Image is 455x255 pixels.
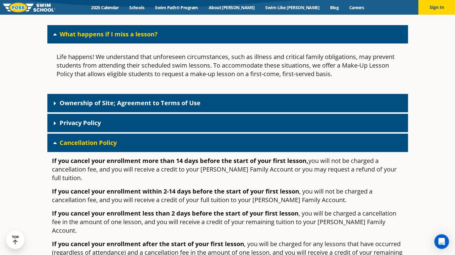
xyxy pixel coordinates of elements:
[47,134,408,152] div: Cancellation Policy
[52,240,244,248] strong: If you cancel your enrollment after the start of your first lesson
[47,25,408,43] div: What happens if I miss a lesson?
[47,94,408,112] div: Ownership of Site; Agreement to Terms of Use
[52,209,299,217] strong: If you cancel your enrollment less than 2 days before the start of your first lesson
[434,234,449,249] div: Open Intercom Messenger
[124,5,150,10] a: Schools
[60,119,101,127] a: Privacy Policy
[12,235,19,245] div: TOP
[203,5,260,10] a: About [PERSON_NAME]
[52,187,299,195] strong: If you cancel your enrollment within 2-14 days before the start of your first lesson
[52,157,308,165] strong: If you cancel your enrollment more than 14 days before the start of your first lesson,
[57,53,399,78] p: Life happens! We understand that unforeseen circumstances, such as illness and critical family ob...
[47,114,408,132] div: Privacy Policy
[60,99,200,107] a: Ownership of Site; Agreement to Terms of Use
[325,5,344,10] a: Blog
[86,5,124,10] a: 2025 Calendar
[3,3,55,12] img: FOSS Swim School Logo
[60,30,158,38] a: What happens if I miss a lesson?
[60,139,117,147] a: Cancellation Policy
[52,187,403,204] p: , you will not be charged a cancellation fee, and you will receive a credit of your full tuition ...
[344,5,369,10] a: Careers
[52,157,403,182] p: you will not be charged a cancellation fee, and you will receive a credit to your [PERSON_NAME] F...
[52,209,403,235] p: , you will be charged a cancellation fee in the amount of one lesson, and you will receive a cred...
[260,5,325,10] a: Swim Like [PERSON_NAME]
[150,5,203,10] a: Swim Path® Program
[47,43,408,92] div: What happens if I miss a lesson?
